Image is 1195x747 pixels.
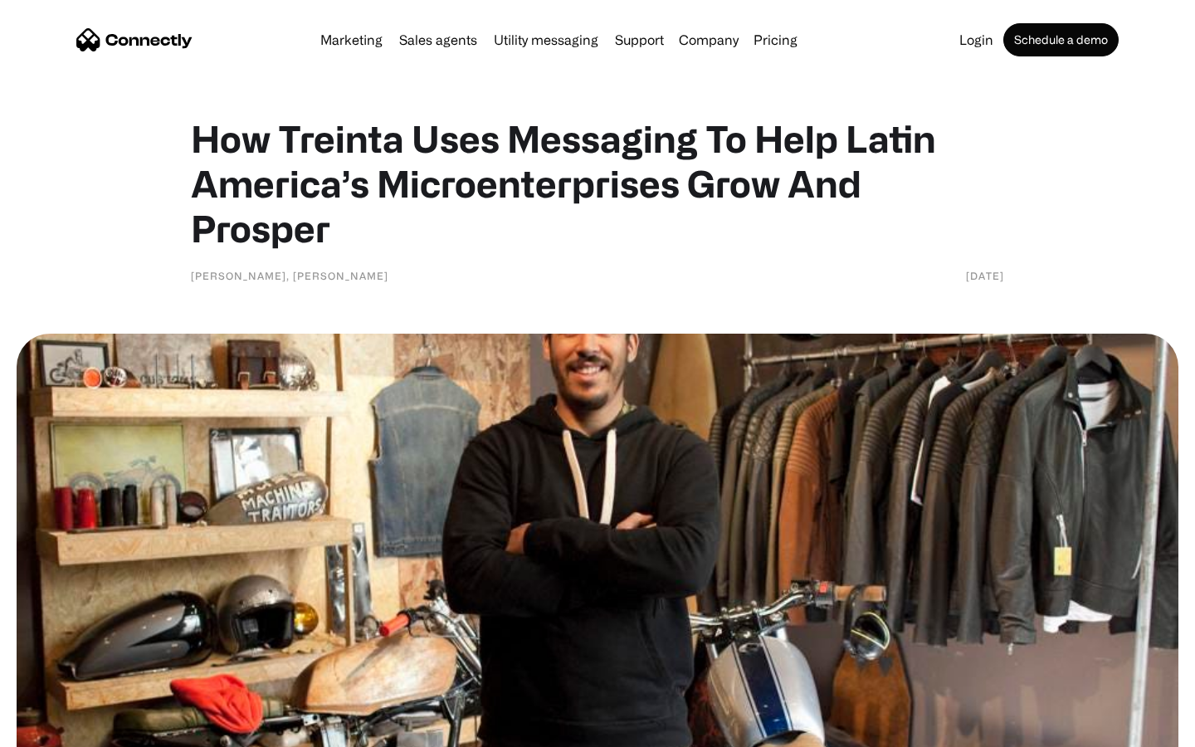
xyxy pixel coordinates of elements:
h1: How Treinta Uses Messaging To Help Latin America’s Microenterprises Grow And Prosper [191,116,1004,251]
div: Company [674,28,744,51]
a: Schedule a demo [1003,23,1119,56]
div: [DATE] [966,267,1004,284]
a: Login [953,33,1000,46]
div: [PERSON_NAME], [PERSON_NAME] [191,267,388,284]
a: home [76,27,193,52]
a: Utility messaging [487,33,605,46]
a: Marketing [314,33,389,46]
a: Sales agents [393,33,484,46]
aside: Language selected: English [17,718,100,741]
a: Pricing [747,33,804,46]
div: Company [679,28,739,51]
a: Support [608,33,671,46]
ul: Language list [33,718,100,741]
